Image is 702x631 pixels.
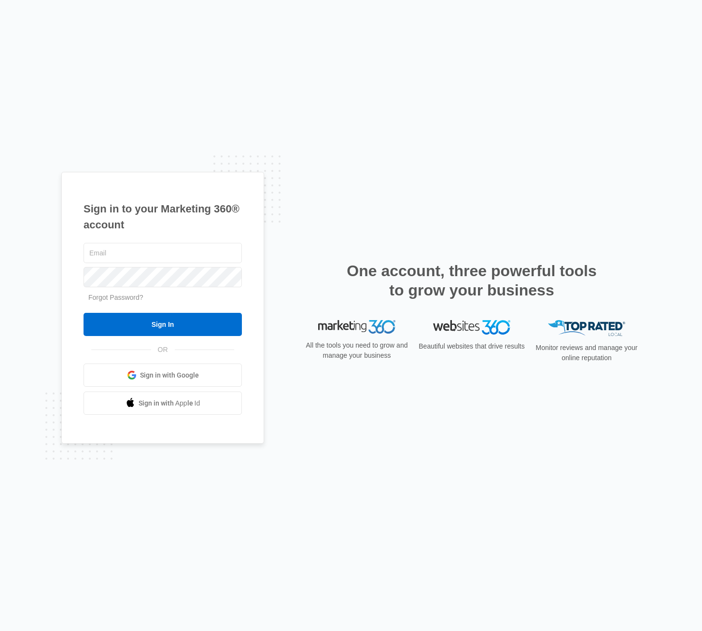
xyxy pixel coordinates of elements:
p: Beautiful websites that drive results [418,341,526,351]
h2: One account, three powerful tools to grow your business [344,261,600,300]
a: Sign in with Google [84,364,242,387]
p: All the tools you need to grow and manage your business [303,340,411,361]
a: Forgot Password? [88,294,143,301]
p: Monitor reviews and manage your online reputation [533,343,641,363]
span: Sign in with Google [140,370,199,380]
span: OR [151,345,175,355]
span: Sign in with Apple Id [139,398,200,408]
h1: Sign in to your Marketing 360® account [84,201,242,233]
a: Sign in with Apple Id [84,392,242,415]
img: Marketing 360 [318,320,395,334]
input: Email [84,243,242,263]
input: Sign In [84,313,242,336]
img: Websites 360 [433,320,510,334]
img: Top Rated Local [548,320,625,336]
